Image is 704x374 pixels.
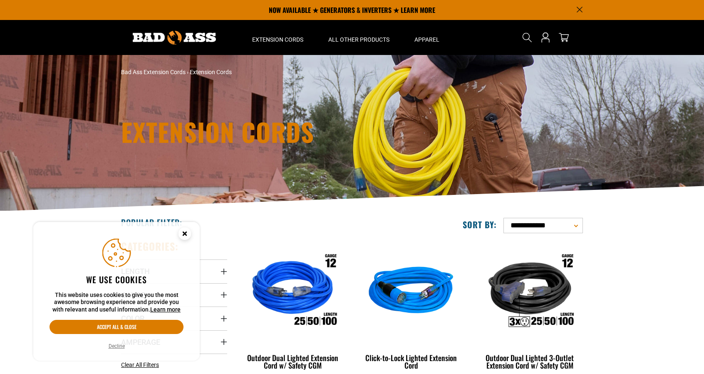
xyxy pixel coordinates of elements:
button: Decline [106,342,127,350]
span: Extension Cords [190,69,232,75]
div: Outdoor Dual Lighted Extension Cord w/ Safety CGM [240,354,346,369]
h1: Extension Cords [121,119,425,144]
label: Sort by: [463,219,497,230]
a: Bad Ass Extension Cords [121,69,186,75]
img: blue [359,244,464,340]
span: Clear All Filters [121,362,159,368]
div: Click-to-Lock Lighted Extension Cord [358,354,464,369]
img: Outdoor Dual Lighted Extension Cord w/ Safety CGM [240,244,345,340]
summary: All Other Products [316,20,402,55]
a: Learn more [150,306,181,313]
summary: Extension Cords [240,20,316,55]
img: Bad Ass Extension Cords [133,31,216,45]
p: This website uses cookies to give you the most awesome browsing experience and provide you with r... [50,292,183,314]
span: Extension Cords [252,36,303,43]
span: All Other Products [328,36,389,43]
summary: Search [521,31,534,44]
aside: Cookie Consent [33,222,200,361]
h2: Popular Filter: [121,217,182,228]
a: Clear All Filters [121,361,162,369]
img: Outdoor Dual Lighted 3-Outlet Extension Cord w/ Safety CGM [477,244,582,340]
a: Outdoor Dual Lighted Extension Cord w/ Safety CGM Outdoor Dual Lighted Extension Cord w/ Safety CGM [240,240,346,374]
a: blue Click-to-Lock Lighted Extension Cord [358,240,464,374]
summary: Apparel [402,20,452,55]
h2: We use cookies [50,274,183,285]
nav: breadcrumbs [121,68,425,77]
span: › [187,69,188,75]
button: Accept all & close [50,320,183,334]
div: Outdoor Dual Lighted 3-Outlet Extension Cord w/ Safety CGM [477,354,583,369]
a: Outdoor Dual Lighted 3-Outlet Extension Cord w/ Safety CGM Outdoor Dual Lighted 3-Outlet Extensio... [477,240,583,374]
span: Apparel [414,36,439,43]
